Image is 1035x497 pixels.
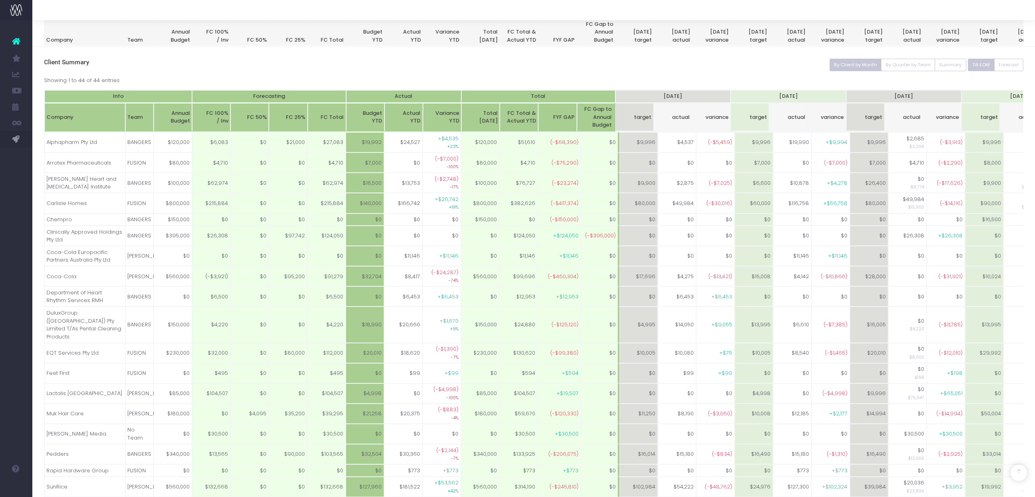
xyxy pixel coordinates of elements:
td: $51,610 [499,132,538,152]
th: Aug 25 actualactual: activate to sort column ascending [769,103,807,132]
td: $19,990 [773,132,811,152]
span: actual [672,113,690,121]
th: BudgetYTD: activate to sort column ascending [346,18,384,46]
td: $4,275 [658,266,696,286]
th: Sep 25 variancevariance: activate to sort column ascending [923,18,961,46]
td: $0 [735,246,773,266]
small: +23% [447,142,458,150]
td: $4,710 [192,152,230,173]
span: [DATE] variance [694,28,729,44]
td: $800,000 [154,193,192,213]
th: FC 25%: activate to sort column ascending [269,18,307,46]
td: BANGERS [125,132,154,152]
small: $3,398 [909,142,924,150]
th: BudgetYTD: activate to sort column ascending [346,103,384,132]
td: $49,984 [658,193,696,213]
span: (-$13,421) [708,273,732,281]
span: (-$3,913) [940,138,963,146]
td: $0 [230,226,269,246]
td: $19,992 [346,132,384,152]
td: $9,900 [965,173,1003,193]
th: FC Gap toAnnual Budget: activate to sort column ascending [577,18,615,46]
td: $0 [581,193,619,213]
td: $10,878 [773,173,811,193]
td: Clinically Approved Holdings Pty Ltd [44,226,125,246]
td: $0 [269,173,307,193]
td: $120,000 [154,132,192,152]
td: $28,000 [850,266,888,286]
th: FC 25%: activate to sort column ascending [269,103,307,132]
th: FC 50%: activate to sort column ascending [230,18,269,46]
span: (-$75,290) [551,159,579,167]
td: $560,000 [461,266,499,286]
span: [DATE] target [963,28,998,44]
td: $16,500 [965,214,1003,226]
span: (-$17,626) [937,179,963,187]
span: +$11,146 [559,252,579,260]
td: $0 [230,132,269,152]
small: -17% [450,183,458,190]
th: Oct 25 targettarget: activate to sort column ascending [961,18,1000,46]
td: $0 [269,246,307,266]
th: TotalMonday: activate to sort column ascending [461,18,500,46]
th: Company: activate to sort column ascending [44,103,125,132]
span: +$9,994 [826,138,847,146]
td: $800,000 [461,193,499,213]
td: $24,527 [384,132,422,152]
td: $9,996 [850,132,888,152]
td: $0 [619,226,658,246]
span: (-$5,459) [708,138,732,146]
th: Jul 25 targettarget: activate to sort column ascending [615,18,654,46]
td: $0 [927,246,965,266]
td: $21,000 [269,132,307,152]
td: $4,710 [499,152,538,173]
td: $0 [346,226,384,246]
span: target [980,113,998,121]
td: $80,000 [154,152,192,173]
td: $0 [230,246,269,266]
td: $16,500 [346,173,384,193]
td: $0 [888,246,927,266]
td: $0 [658,246,696,266]
span: +$11,146 [828,252,847,260]
td: $0 [384,214,422,226]
th: Jul 25 variancevariance: activate to sort column ascending [692,18,731,46]
td: $15,008 [735,266,773,286]
th: VarianceYTD: activate to sort column ascending [423,18,461,46]
td: $80,000 [850,193,888,213]
td: $0 [658,226,696,246]
span: +$26,742 [435,195,458,203]
td: $62,974 [307,173,346,193]
th: FYF GAP: activate to sort column ascending [538,103,577,132]
th: Annual Budget: activate to sort column ascending [154,103,192,132]
span: [DATE] target [848,28,883,44]
span: +$124,050 [553,232,579,240]
td: $560,000 [154,266,192,286]
th: [DATE] [731,90,846,103]
td: $0 [965,226,1003,246]
td: $0 [888,214,927,226]
td: $0 [192,214,230,226]
td: $0 [619,246,658,266]
button: By Client by Month [830,59,882,71]
td: BANGERS [125,173,154,193]
span: variance [936,113,959,121]
td: $0 [619,214,658,226]
span: (-$2,748) [435,175,458,183]
td: $0 [461,246,499,266]
td: $0 [850,246,888,266]
th: Sep 25 variancevariance: activate to sort column ascending [923,103,961,132]
td: $124,050 [499,226,538,246]
button: By Quarter by Team [881,59,935,71]
td: $0 [230,152,269,173]
td: $0 [581,266,619,286]
td: $0 [269,214,307,226]
span: (-$14,116) [940,199,963,207]
td: BANGERS [125,214,154,226]
span: (-$31,921) [938,273,963,281]
td: Chempro [44,214,125,226]
span: +$4,535 [438,135,458,143]
td: $124,050 [307,226,346,246]
td: $0 [927,214,965,226]
td: $0 [230,214,269,226]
